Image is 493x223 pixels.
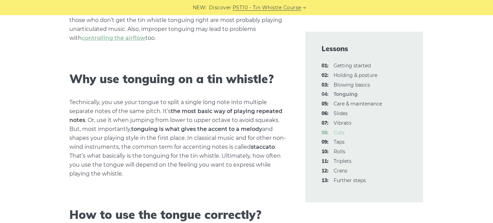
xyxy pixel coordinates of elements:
strong: Tonguing [334,91,358,97]
span: 10: [322,148,329,156]
span: 04: [322,90,329,99]
strong: the most basic way of playing repeated notes [70,108,283,123]
span: Discover [209,4,232,12]
span: 09: [322,138,329,146]
a: 01:Getting started [334,63,371,69]
a: 09:Taps [334,139,345,145]
a: 06:Slides [334,110,348,116]
span: 02: [322,71,329,80]
a: controlling the airflow [82,35,146,41]
span: 03: [322,81,329,89]
a: 07:Vibrato [334,120,352,126]
span: 07: [322,119,329,127]
h2: How to use the tongue correctly? [70,208,289,222]
a: 10:Rolls [334,148,346,155]
span: Lessons [322,44,407,54]
span: 01: [322,62,329,70]
strong: tonguing is what gives the accent to a melody [132,126,262,132]
span: 08: [322,129,329,137]
a: 11:Triplets [334,158,352,164]
span: 05: [322,100,329,108]
a: PST10 - Tin Whistle Course [233,4,301,12]
span: 12: [322,167,329,175]
a: 12:Crans [334,168,348,174]
a: 05:Care & maintenance [334,101,382,107]
a: 13:Further steps [334,177,366,183]
span: 11: [322,157,329,166]
a: 08:Cuts [334,130,345,136]
span: 06: [322,110,329,118]
span: NEW: [193,4,207,12]
a: 03:Blowing basics [334,82,370,88]
h2: Why use tonguing on a tin whistle? [70,72,289,86]
a: 02:Holding & posture [334,72,378,78]
span: 13: [322,177,329,185]
p: Technically, you use your tongue to split a single long note into multiple separate notes of the ... [70,98,289,178]
strong: staccato [251,144,275,150]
